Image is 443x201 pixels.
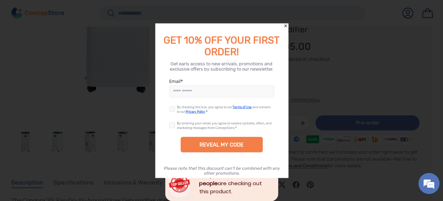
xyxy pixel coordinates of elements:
[41,57,97,128] span: We're online!
[162,166,281,176] div: Please note that this discount can’t be combined with any other promotions.
[233,105,252,109] a: Terms of Use
[169,78,274,84] label: Email
[164,34,279,58] span: GET 10% OFF YOUR FIRST ORDER!
[37,39,118,48] div: Chat with us now
[4,130,134,154] textarea: Type your message and hit 'Enter'
[186,109,205,114] a: Privacy Policy
[180,137,263,153] div: REVEAL MY CODE
[164,61,279,72] div: Get early access to new arrivals, promotions and exclusive offers by subscribing to our newsletter.
[283,24,288,28] div: Close
[177,105,233,109] span: By checking this box, you agree to our
[177,105,271,114] span: and consent to our
[177,121,272,130] div: By entering your email, you agree to receive updates, offers, and marketing messages from ConcepS...
[116,4,133,20] div: Minimize live chat window
[199,142,244,148] div: REVEAL MY CODE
